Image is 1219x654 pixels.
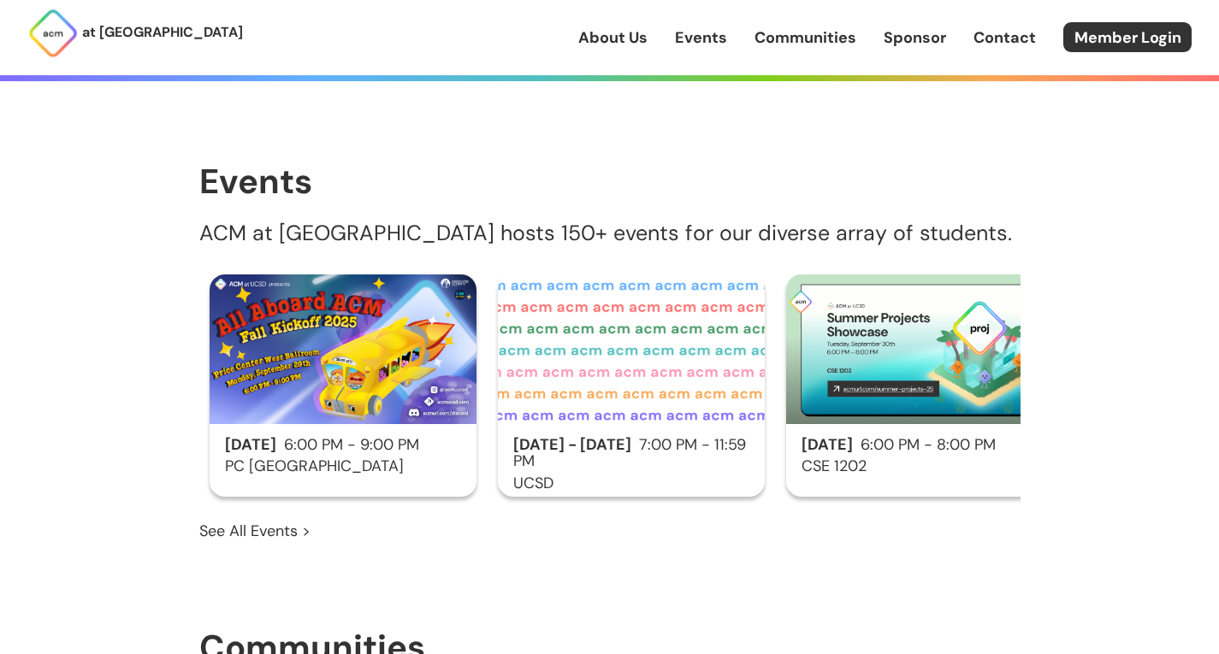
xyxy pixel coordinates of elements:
[210,274,476,424] img: Fall Kickoff
[884,27,946,49] a: Sponsor
[225,434,276,455] span: [DATE]
[675,27,727,49] a: Events
[786,458,1053,475] h3: CSE 1202
[199,520,311,542] a: See All Events >
[498,437,765,471] h2: 7:00 PM - 11:59 PM
[973,27,1036,49] a: Contact
[754,27,856,49] a: Communities
[786,274,1053,424] img: Summer Projects Showcase
[27,8,243,59] a: at [GEOGRAPHIC_DATA]
[27,8,79,59] img: ACM Logo
[199,162,1021,200] h1: Events
[210,458,476,475] h3: PC [GEOGRAPHIC_DATA]
[210,437,476,454] h2: 6:00 PM - 9:00 PM
[82,21,243,44] p: at [GEOGRAPHIC_DATA]
[199,222,1021,245] p: ACM at [GEOGRAPHIC_DATA] hosts 150+ events for our diverse array of students.
[802,434,853,455] span: [DATE]
[786,437,1053,454] h2: 6:00 PM - 8:00 PM
[578,27,648,49] a: About Us
[498,274,765,424] img: ACM Fall 2025 Census
[1063,22,1192,52] a: Member Login
[513,434,631,455] span: [DATE] - [DATE]
[498,475,765,492] h3: UCSD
